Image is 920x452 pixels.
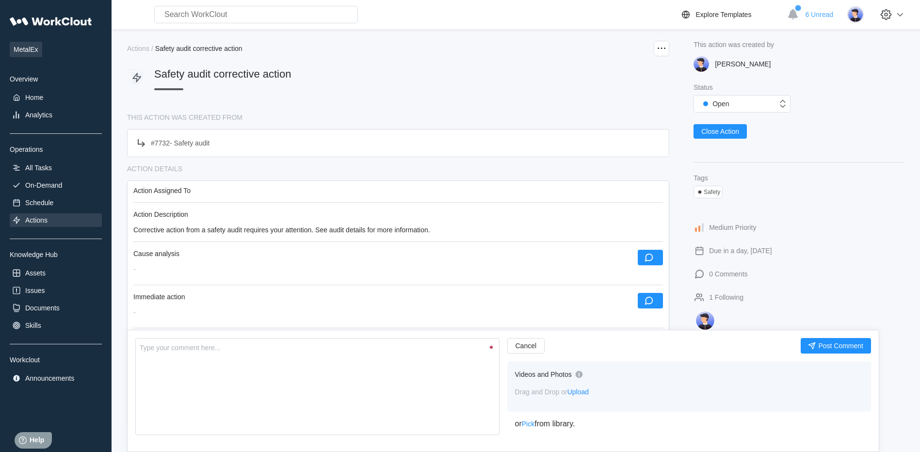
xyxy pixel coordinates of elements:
div: Action Description [133,210,663,218]
div: Analytics [25,111,52,119]
a: Announcements [10,371,102,385]
a: Actions [127,45,151,52]
button: Cancel [507,338,545,354]
div: Medium Priority [709,224,756,231]
button: Post Comment [801,338,871,354]
a: Schedule [10,196,102,210]
div: Knowledge Hub [10,251,102,258]
a: All Tasks [10,161,102,175]
div: Safety [704,189,720,195]
div: Documents [25,304,60,312]
a: Actions [10,213,102,227]
a: Skills [10,319,102,332]
div: All Tasks [25,164,52,172]
div: or from library. [515,420,864,428]
div: [PERSON_NAME] [715,60,771,68]
a: Explore Templates [680,9,782,20]
div: Workclout [10,356,102,364]
div: - [133,265,663,273]
a: On-Demand [10,178,102,192]
img: David Goldberg [695,311,715,330]
div: 1 Following [709,293,743,301]
div: Skills [25,322,41,329]
div: Videos and Photos [515,371,572,378]
div: Overview [10,75,102,83]
span: Cancel [516,342,537,349]
div: Immediate action [133,293,185,301]
div: This action was created by [694,41,904,48]
span: Pick [522,420,534,428]
div: Announcements [25,374,74,382]
span: Safety audit [174,139,210,147]
div: # 7732 - [151,139,210,147]
a: #7732- Safety audit [127,129,669,157]
div: Action Assigned To [133,187,663,194]
span: Drag and Drop or [515,388,589,396]
a: Assets [10,266,102,280]
div: Home [25,94,43,101]
img: user-5.png [847,6,864,23]
div: Corrective action from a safety audit requires your attention. See audit details for more informa... [133,226,663,234]
a: Issues [10,284,102,297]
div: / [151,45,153,52]
span: Safety audit corrective action [154,68,291,80]
div: Status [694,83,904,91]
div: Open [699,97,729,111]
div: Due in a day, [DATE] [709,247,772,255]
div: Assets [25,269,46,277]
div: Cause analysis [133,250,179,258]
img: user-5.png [694,56,709,72]
span: Safety audit corrective action [155,45,242,52]
div: Tags [694,174,904,182]
a: Analytics [10,108,102,122]
div: Actions [127,45,149,52]
div: Explore Templates [695,11,751,18]
span: Post Comment [818,342,863,349]
div: Schedule [25,199,53,207]
div: 0 Comments [709,270,747,278]
input: Search WorkClout [154,6,358,23]
div: - [133,308,663,316]
div: Issues [25,287,45,294]
span: Close Action [701,128,739,135]
div: Operations [10,145,102,153]
span: MetalEx [10,42,42,57]
a: Documents [10,301,102,315]
span: Upload [567,388,589,396]
div: Actions [25,216,48,224]
div: THIS ACTION WAS CREATED FROM [127,113,669,121]
button: Close Action [694,124,747,139]
div: On-Demand [25,181,62,189]
span: 6 Unread [805,11,833,18]
a: Home [10,91,102,104]
div: ACTION DETAILS [127,165,669,173]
